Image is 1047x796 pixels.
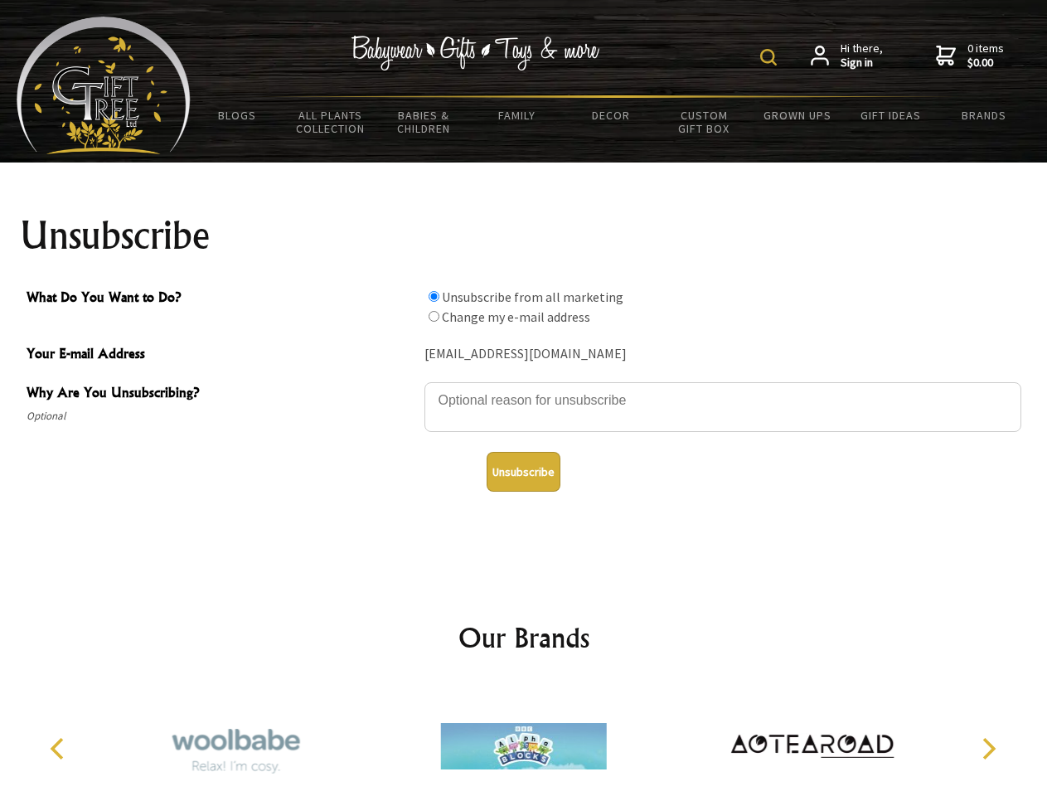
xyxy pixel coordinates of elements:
span: Your E-mail Address [27,343,416,367]
input: What Do You Want to Do? [429,291,439,302]
img: Babyware - Gifts - Toys and more... [17,17,191,154]
a: Grown Ups [750,98,844,133]
a: Hi there,Sign in [811,41,883,70]
span: Why Are You Unsubscribing? [27,382,416,406]
div: [EMAIL_ADDRESS][DOMAIN_NAME] [424,342,1021,367]
h1: Unsubscribe [20,216,1028,255]
textarea: Why Are You Unsubscribing? [424,382,1021,432]
img: product search [760,49,777,66]
button: Previous [41,730,78,767]
a: Family [471,98,565,133]
span: 0 items [967,41,1004,70]
strong: Sign in [841,56,883,70]
label: Unsubscribe from all marketing [442,289,623,305]
a: BLOGS [191,98,284,133]
a: Brands [938,98,1031,133]
a: Gift Ideas [844,98,938,133]
a: 0 items$0.00 [936,41,1004,70]
span: What Do You Want to Do? [27,287,416,311]
a: All Plants Collection [284,98,378,146]
h2: Our Brands [33,618,1015,658]
label: Change my e-mail address [442,308,590,325]
span: Hi there, [841,41,883,70]
input: What Do You Want to Do? [429,311,439,322]
button: Next [970,730,1006,767]
a: Babies & Children [377,98,471,146]
a: Decor [564,98,657,133]
span: Optional [27,406,416,426]
img: Babywear - Gifts - Toys & more [351,36,600,70]
a: Custom Gift Box [657,98,751,146]
strong: $0.00 [967,56,1004,70]
button: Unsubscribe [487,452,560,492]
